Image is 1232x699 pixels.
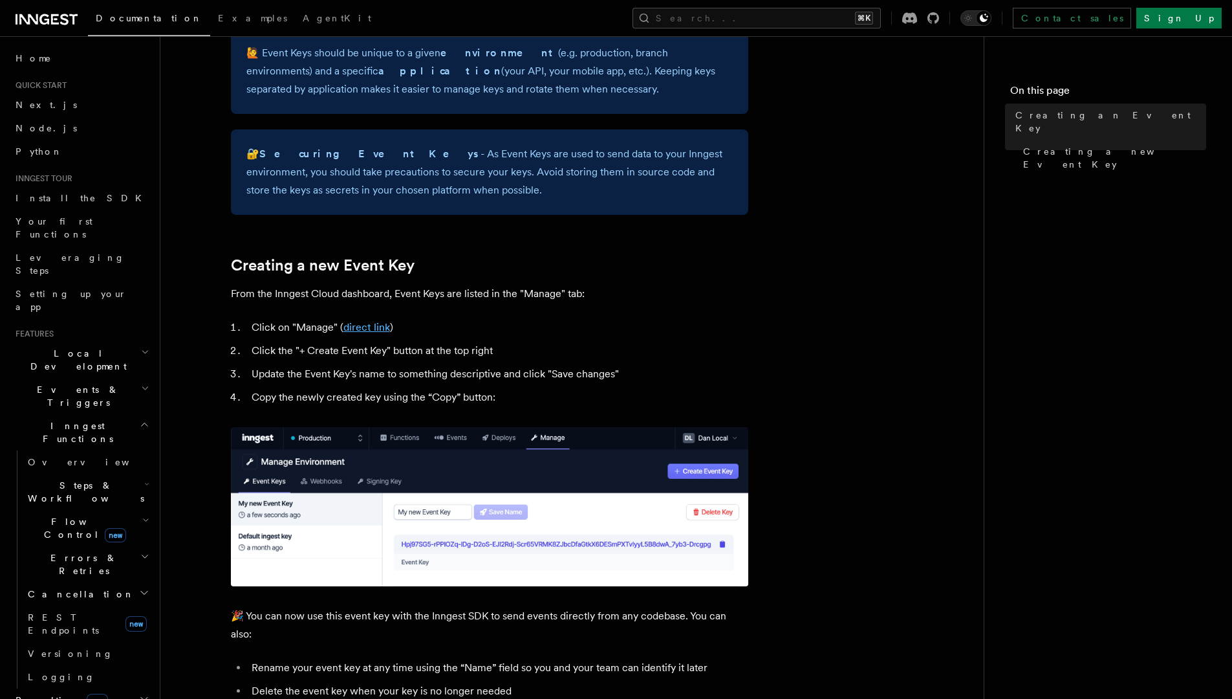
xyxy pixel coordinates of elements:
a: Examples [210,4,295,35]
a: Documentation [88,4,210,36]
span: Steps & Workflows [23,479,144,505]
li: Copy the newly created key using the “Copy” button: [248,388,748,406]
strong: application [378,65,501,77]
li: Rename your event key at any time using the “Name” field so you and your team can identify it later [248,659,748,677]
span: REST Endpoints [28,612,99,636]
span: Examples [218,13,287,23]
span: AgentKit [303,13,371,23]
a: Contact sales [1013,8,1131,28]
kbd: ⌘K [855,12,873,25]
span: Flow Control [23,515,142,541]
span: Documentation [96,13,202,23]
span: Inngest Functions [10,419,140,445]
span: Creating a new Event Key [1023,145,1206,171]
li: Click the "+ Create Event Key" button at the top right [248,342,748,360]
p: 🔐 - As Event Keys are used to send data to your Inngest environment, you should take precautions ... [246,145,733,199]
button: Inngest Functions [10,414,152,450]
p: From the Inngest Cloud dashboard, Event Keys are listed in the "Manage" tab: [231,285,748,303]
p: 🙋 Event Keys should be unique to a given (e.g. production, branch environments) and a specific (y... [246,44,733,98]
span: Creating an Event Key [1015,109,1206,135]
a: Next.js [10,93,152,116]
span: Setting up your app [16,289,127,312]
span: new [105,528,126,542]
button: Errors & Retries [23,546,152,582]
a: Node.js [10,116,152,140]
a: Sign Up [1136,8,1222,28]
h4: On this page [1010,83,1206,104]
button: Toggle dark mode [960,10,991,26]
img: A newly created Event Key in the Inngest Cloud dashboard [231,427,748,586]
div: Inngest Functions [10,450,152,689]
span: Versioning [28,649,113,659]
span: Cancellation [23,588,135,601]
strong: environment [440,47,558,59]
span: Features [10,329,54,339]
span: Home [16,52,52,65]
a: Creating a new Event Key [231,256,415,274]
a: Your first Functions [10,210,152,246]
a: Python [10,140,152,163]
span: Local Development [10,347,141,373]
a: Overview [23,450,152,474]
span: Next.js [16,100,77,110]
span: new [125,616,147,632]
a: REST Endpointsnew [23,606,152,642]
button: Events & Triggers [10,378,152,414]
a: Logging [23,665,152,689]
a: Creating a new Event Key [1018,140,1206,176]
span: Leveraging Steps [16,252,125,276]
span: Quick start [10,80,67,91]
li: Click on "Manage" ( ) [248,318,748,337]
a: Setting up your app [10,282,152,318]
button: Search...⌘K [632,8,881,28]
span: Errors & Retries [23,551,140,577]
span: Python [16,146,63,157]
button: Flow Controlnew [23,510,152,546]
button: Local Development [10,342,152,378]
a: Install the SDK [10,186,152,210]
span: Your first Functions [16,216,92,239]
a: direct link [343,321,390,333]
span: Events & Triggers [10,383,141,409]
span: Node.js [16,123,77,133]
span: Overview [28,457,161,467]
strong: Securing Event Keys [259,148,481,160]
span: Install the SDK [16,193,149,203]
span: Inngest tour [10,173,72,184]
a: AgentKit [295,4,379,35]
a: Versioning [23,642,152,665]
button: Cancellation [23,582,152,606]
li: Update the Event Key's name to something descriptive and click "Save changes" [248,365,748,383]
a: Home [10,47,152,70]
span: Logging [28,672,95,682]
button: Steps & Workflows [23,474,152,510]
a: Leveraging Steps [10,246,152,282]
a: Creating an Event Key [1010,104,1206,140]
p: 🎉 You can now use this event key with the Inngest SDK to send events directly from any codebase. ... [231,607,748,643]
